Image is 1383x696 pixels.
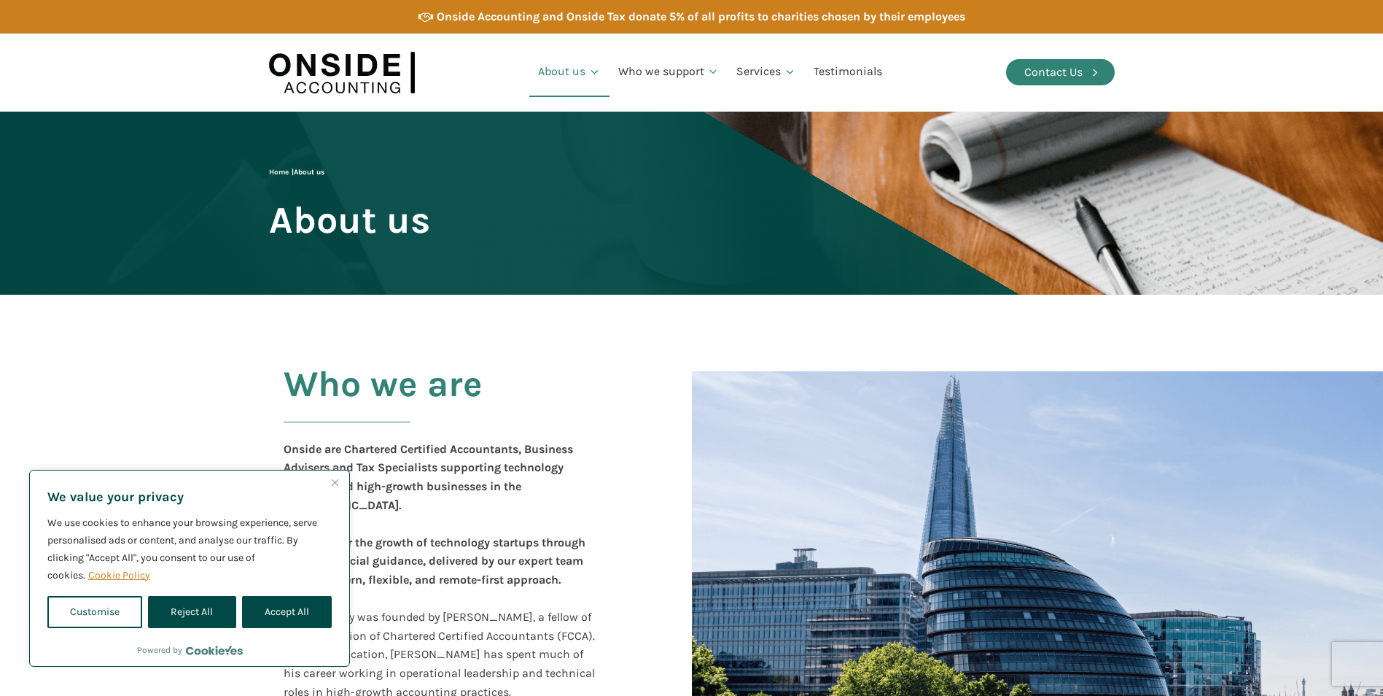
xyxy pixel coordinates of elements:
span: About us [269,200,430,240]
span: About us [294,168,324,177]
img: Close [332,479,338,486]
p: We use cookies to enhance your browsing experience, serve personalised ads or content, and analys... [47,514,332,584]
a: Home [269,168,289,177]
a: About us [529,47,609,97]
a: Services [728,47,805,97]
button: Reject All [148,596,235,628]
img: Onside Accounting [269,45,415,101]
button: Accept All [242,596,332,628]
button: Customise [47,596,142,628]
div: Onside Accounting and Onside Tax donate 5% of all profits to charities chosen by their employees [437,7,965,26]
div: Contact Us [1024,63,1083,82]
a: Testimonials [805,47,891,97]
div: Powered by [137,643,243,657]
b: We empower the growth of technology startups through expert financial guidance [284,535,585,568]
a: Who we support [609,47,728,97]
span: | [269,168,324,177]
a: Contact Us [1006,59,1115,85]
h2: Who we are [284,364,483,440]
button: Close [326,473,343,491]
b: Onside are Chartered Certified Accountants, Business Advisers and Tax Specialists supporting tech... [284,442,573,512]
p: We value your privacy [47,488,332,506]
div: We value your privacy [29,470,350,667]
b: , delivered by our expert team with a modern, flexible, and remote-first approach. [284,554,583,587]
a: Cookie Policy [87,568,151,582]
a: Visit CookieYes website [186,646,243,655]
